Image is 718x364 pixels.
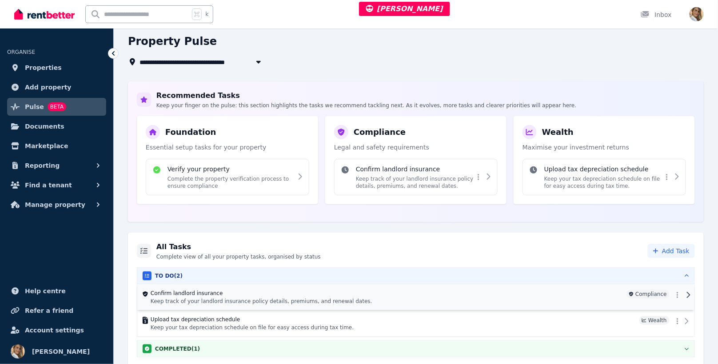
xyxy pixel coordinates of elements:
[25,101,44,112] span: Pulse
[25,160,60,171] span: Reporting
[25,62,62,73] span: Properties
[25,82,72,93] span: Add property
[648,244,695,258] button: Add Task
[155,345,200,352] h3: COMPLETED ( 1 )
[137,268,694,284] button: TO DO(2)
[366,4,443,13] span: [PERSON_NAME]
[156,253,321,260] p: Complete view of all your property tasks, organised by status
[7,176,106,194] button: Find a tenant
[334,159,498,195] div: Confirm landlord insuranceKeep track of your landlord insurance policy details, premiums, and ren...
[544,165,662,174] h4: Upload tax depreciation schedule
[7,78,106,96] a: Add property
[523,159,686,195] div: Upload tax depreciation scheduleKeep your tax depreciation schedule on file for easy access durin...
[165,126,216,138] h3: Foundation
[151,290,623,297] h4: Confirm landlord insurance
[641,10,672,19] div: Inbox
[354,126,406,138] h3: Compliance
[474,172,483,182] button: More options
[205,11,208,18] span: k
[25,180,72,190] span: Find a tenant
[7,49,35,55] span: ORGANISE
[7,59,106,77] a: Properties
[156,242,321,252] h2: All Tasks
[168,175,293,190] p: Complete the property verification process to ensure compliance
[523,143,686,152] p: Maximise your investment returns
[7,157,106,174] button: Reporting
[544,175,662,190] p: Keep your tax depreciation schedule on file for easy access during tax time.
[662,247,690,255] span: Add Task
[32,346,90,357] span: [PERSON_NAME]
[7,137,106,155] a: Marketplace
[542,126,574,138] h3: Wealth
[639,316,670,325] span: Wealth
[151,324,636,331] p: Keep your tax depreciation schedule on file for easy access during tax time.
[626,290,670,299] span: Compliance
[25,325,84,336] span: Account settings
[356,175,474,190] p: Keep track of your landlord insurance policy details, premiums, and renewal dates.
[7,196,106,214] button: Manage property
[7,302,106,320] a: Refer a friend
[25,286,66,296] span: Help centre
[673,290,682,300] button: More options
[155,272,183,279] h3: TO DO ( 2 )
[48,102,66,111] span: BETA
[334,143,498,152] p: Legal and safety requirements
[662,172,671,182] button: More options
[25,121,64,132] span: Documents
[7,98,106,116] a: PulseBETA
[168,165,293,174] h4: Verify your property
[156,90,577,101] h2: Recommended Tasks
[151,316,636,323] h4: Upload tax depreciation schedule
[673,316,682,327] button: More options
[156,102,577,109] p: Keep your finger on the pulse: this section highlights the tasks we recommend tackling next. As i...
[25,305,73,316] span: Refer a friend
[151,298,623,305] p: Keep track of your landlord insurance policy details, premiums, and renewal dates.
[7,321,106,339] a: Account settings
[128,34,217,49] h1: Property Pulse
[146,143,309,152] p: Essential setup tasks for your property
[14,8,75,21] img: RentBetter
[690,7,704,21] img: Jodie Cartmer
[11,344,25,359] img: Jodie Cartmer
[356,165,474,174] h4: Confirm landlord insurance
[137,341,694,357] button: COMPLETED(1)
[25,141,68,151] span: Marketplace
[25,199,85,210] span: Manage property
[146,159,309,195] div: Verify your propertyComplete the property verification process to ensure compliance
[7,117,106,135] a: Documents
[7,282,106,300] a: Help centre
